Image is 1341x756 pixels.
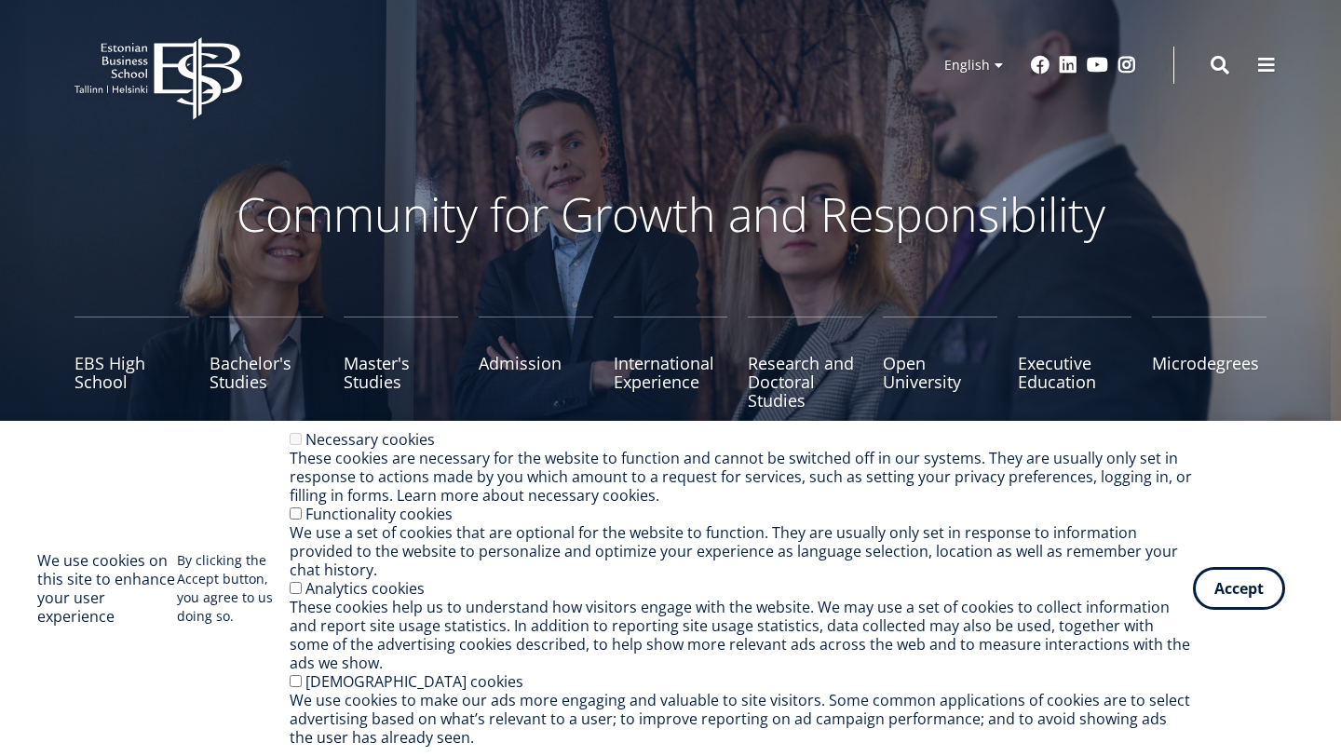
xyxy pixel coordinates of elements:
label: Necessary cookies [305,429,435,450]
label: Functionality cookies [305,504,453,524]
a: EBS High School [74,317,189,410]
a: Open University [883,317,997,410]
a: Facebook [1031,56,1050,74]
div: We use a set of cookies that are optional for the website to function. They are usually only set ... [290,523,1193,579]
a: Executive Education [1018,317,1132,410]
p: Community for Growth and Responsibility [177,186,1164,242]
p: By clicking the Accept button, you agree to us doing so. [177,551,291,626]
a: Linkedin [1059,56,1077,74]
a: Youtube [1087,56,1108,74]
a: Master's Studies [344,317,458,410]
div: These cookies are necessary for the website to function and cannot be switched off in our systems... [290,449,1193,505]
div: These cookies help us to understand how visitors engage with the website. We may use a set of coo... [290,598,1193,672]
a: Microdegrees [1152,317,1266,410]
h2: We use cookies on this site to enhance your user experience [37,551,177,626]
label: [DEMOGRAPHIC_DATA] cookies [305,671,523,692]
a: Instagram [1117,56,1136,74]
div: We use cookies to make our ads more engaging and valuable to site visitors. Some common applicati... [290,691,1193,747]
a: Admission [479,317,593,410]
label: Analytics cookies [305,578,425,599]
button: Accept [1193,567,1285,610]
a: International Experience [614,317,728,410]
a: Bachelor's Studies [210,317,324,410]
a: Research and Doctoral Studies [748,317,862,410]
